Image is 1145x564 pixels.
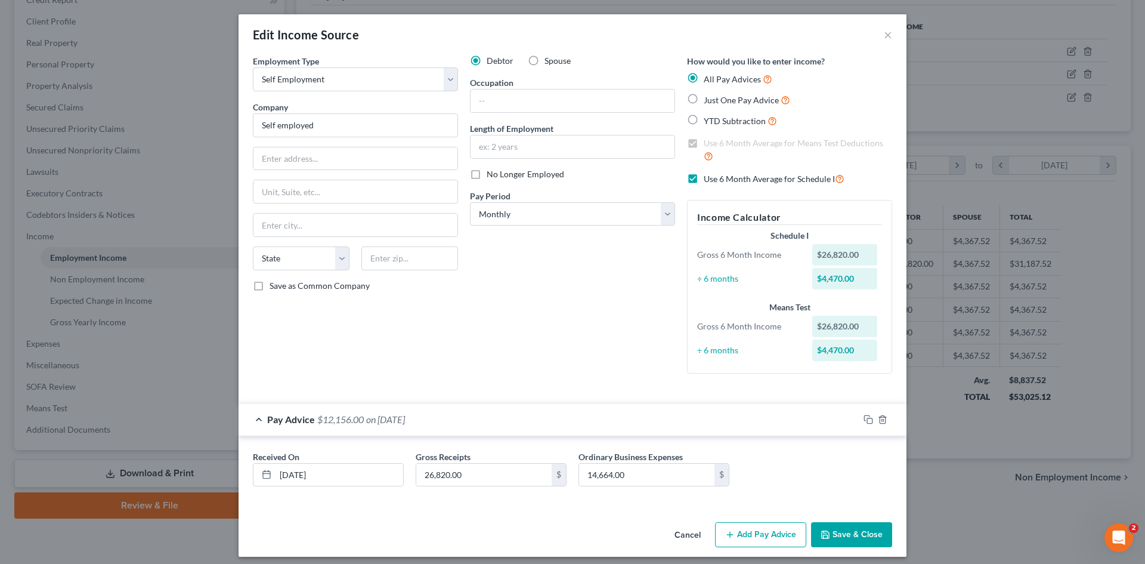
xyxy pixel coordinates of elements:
div: $4,470.00 [812,268,878,289]
input: MM/DD/YYYY [276,464,403,486]
span: on [DATE] [366,414,405,425]
input: 0.00 [579,464,714,486]
label: Ordinary Business Expenses [578,451,683,463]
div: Gross 6 Month Income [691,320,806,332]
input: Enter city... [253,214,457,236]
span: $12,156.00 [317,414,364,425]
div: Means Test [697,301,882,313]
input: Enter address... [253,147,457,170]
div: Gross 6 Month Income [691,249,806,261]
input: 0.00 [416,464,552,486]
input: ex: 2 years [471,135,674,158]
button: × [884,27,892,42]
div: $26,820.00 [812,244,878,266]
span: Employment Type [253,56,319,66]
span: All Pay Advices [704,74,761,84]
div: Schedule I [697,230,882,242]
input: Enter zip... [361,246,458,270]
label: Occupation [470,76,513,89]
span: Use 6 Month Average for Means Test Deductions [704,138,883,148]
div: $ [552,464,566,486]
span: No Longer Employed [487,169,564,179]
span: YTD Subtraction [704,116,766,126]
label: How would you like to enter income? [687,55,825,67]
button: Cancel [665,523,710,547]
label: Gross Receipts [416,451,471,463]
span: Received On [253,452,299,462]
span: Company [253,102,288,112]
div: $26,820.00 [812,316,878,337]
span: Debtor [487,56,513,66]
span: Spouse [544,56,571,66]
input: Search company by name... [253,113,458,137]
span: Save as Common Company [270,281,370,291]
div: $ [714,464,729,486]
button: Add Pay Advice [715,522,806,547]
h5: Income Calculator [697,210,882,225]
input: -- [471,90,674,112]
iframe: Intercom live chat [1104,523,1133,552]
span: Just One Pay Advice [704,95,779,105]
label: Length of Employment [470,122,553,135]
input: Unit, Suite, etc... [253,180,457,203]
span: Use 6 Month Average for Schedule I [704,174,835,184]
div: ÷ 6 months [691,344,806,356]
span: Pay Period [470,191,510,201]
button: Save & Close [811,522,892,547]
div: ÷ 6 months [691,273,806,285]
span: Pay Advice [267,414,315,425]
div: Edit Income Source [253,26,359,43]
div: $4,470.00 [812,340,878,361]
span: 2 [1129,523,1138,533]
